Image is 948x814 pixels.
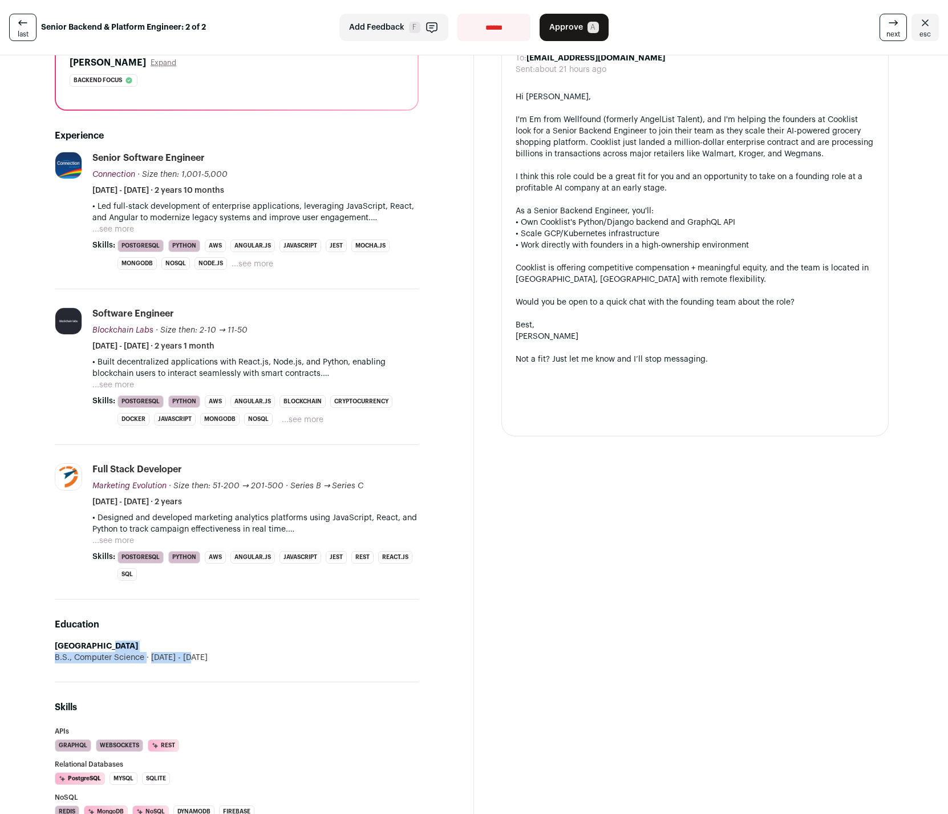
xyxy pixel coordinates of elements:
a: last [9,14,37,41]
h2: Education [55,618,419,631]
span: Marketing Evolution [92,482,167,490]
span: [DATE] - [DATE] [144,652,208,663]
li: MySQL [110,772,137,785]
div: Senior Software Engineer [92,152,205,164]
div: I'm Em from Wellfound (formerly AngelList Talent), and I'm helping the founders at Cooklist look ... [516,114,874,160]
li: NoSQL [244,413,273,426]
dd: about 21 hours ago [535,64,606,75]
div: • Own Cooklist's Python/Django backend and GraphQL API [516,217,874,228]
button: Approve A [540,14,609,41]
li: AWS [205,395,226,408]
b: [EMAIL_ADDRESS][DOMAIN_NAME] [526,54,665,62]
span: Series B → Series C [290,482,364,490]
li: PostgreSQL [118,240,164,252]
h3: Relational Databases [55,761,419,768]
div: Best, [516,319,874,331]
div: B.S., Computer Science [55,652,419,663]
li: Mocha.js [351,240,390,252]
button: ...see more [92,379,134,391]
div: • Work directly with founders in a high-ownership environment [516,240,874,251]
button: ...see more [92,535,134,546]
span: Backend focus [74,75,122,86]
dt: To: [516,52,526,64]
li: AWS [205,551,226,564]
p: • Designed and developed marketing analytics platforms using JavaScript, React, and Python to tra... [92,512,419,535]
li: GraphQL [55,739,91,752]
div: Would you be open to a quick chat with the founding team about the role? [516,297,874,308]
button: ...see more [232,258,273,270]
span: Skills: [92,240,115,251]
p: • Built decentralized applications with React.js, Node.js, and Python, enabling blockchain users ... [92,357,419,379]
button: ...see more [282,414,323,426]
strong: [GEOGRAPHIC_DATA] [55,642,138,650]
span: F [409,22,420,33]
img: 2d70ba6359f9efe26af62dcff9beb89bb3dc02abb3fe16927ab6e0ea79970eb4.jpg [55,152,82,179]
span: [DATE] - [DATE] · 2 years 1 month [92,341,214,352]
li: REST [148,739,179,752]
li: MongoDB [118,257,157,270]
li: Python [168,395,200,408]
h2: Experience [55,129,419,143]
span: · Size then: 51-200 → 201-500 [169,482,283,490]
h3: NoSQL [55,794,419,801]
li: PostgreSQL [55,772,105,785]
button: ...see more [92,224,134,235]
span: next [886,30,900,39]
dt: Sent: [516,64,535,75]
li: JavaScript [279,240,321,252]
a: Close [911,14,939,41]
h3: APIs [55,728,419,735]
li: Angular.js [230,395,275,408]
li: SQLite [142,772,170,785]
div: Not a fit? Just let me know and I’ll stop messaging. [516,354,874,365]
strong: Senior Backend & Platform Engineer: 2 of 2 [41,22,206,33]
span: Blockchain Labs [92,326,153,334]
span: Connection [92,171,135,179]
span: Skills: [92,395,115,407]
li: MongoDB [200,413,240,426]
li: JavaScript [154,413,196,426]
span: Approve [549,22,583,33]
h2: Skills [55,700,419,714]
li: React.js [378,551,412,564]
span: Add Feedback [349,22,404,33]
li: JavaScript [279,551,321,564]
span: · Size then: 1,001-5,000 [137,171,228,179]
li: Jest [326,240,347,252]
li: Python [168,240,200,252]
li: SQL [118,568,137,581]
li: Jest [326,551,347,564]
div: Hi [PERSON_NAME], [516,91,874,103]
span: [DATE] - [DATE] · 2 years 10 months [92,185,224,196]
li: PostgreSQL [118,395,164,408]
p: • Led full-stack development of enterprise applications, leveraging JavaScript, React, and Angula... [92,201,419,224]
span: [DATE] - [DATE] · 2 years [92,496,182,508]
img: fcbde5d26c3b7d0abbbf17d8bcdcd159174a4423085a09f67d7bd7a3798eddd4.jpg [55,464,82,490]
span: Skills: [92,551,115,562]
div: I think this role could be a great fit for you and an opportunity to take on a founding role at a... [516,171,874,194]
h2: [PERSON_NAME] [70,56,146,70]
li: Angular.js [230,240,275,252]
li: Python [168,551,200,564]
a: next [880,14,907,41]
li: Blockchain [279,395,326,408]
li: Node.js [195,257,227,270]
div: As a Senior Backend Engineer, you'll: [516,205,874,217]
li: AWS [205,240,226,252]
li: Docker [118,413,149,426]
img: ca7e734b1ed20e4f8392928d0d85a96c04f6c954a02caee523ab5a123d8ab316.jpg [55,308,82,334]
div: [PERSON_NAME] [516,331,874,342]
div: Cooklist is offering competitive compensation + meaningful equity, and the team is located in [GE... [516,262,874,285]
li: REST [351,551,374,564]
span: last [18,30,29,39]
span: · Size then: 2-10 → 11-50 [156,326,248,334]
li: WebSockets [96,739,143,752]
span: · [286,480,288,492]
div: Software Engineer [92,307,174,320]
span: A [588,22,599,33]
div: Full Stack Developer [92,463,182,476]
li: PostgreSQL [118,551,164,564]
span: esc [919,30,931,39]
button: Expand [151,58,176,67]
li: Angular.js [230,551,275,564]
